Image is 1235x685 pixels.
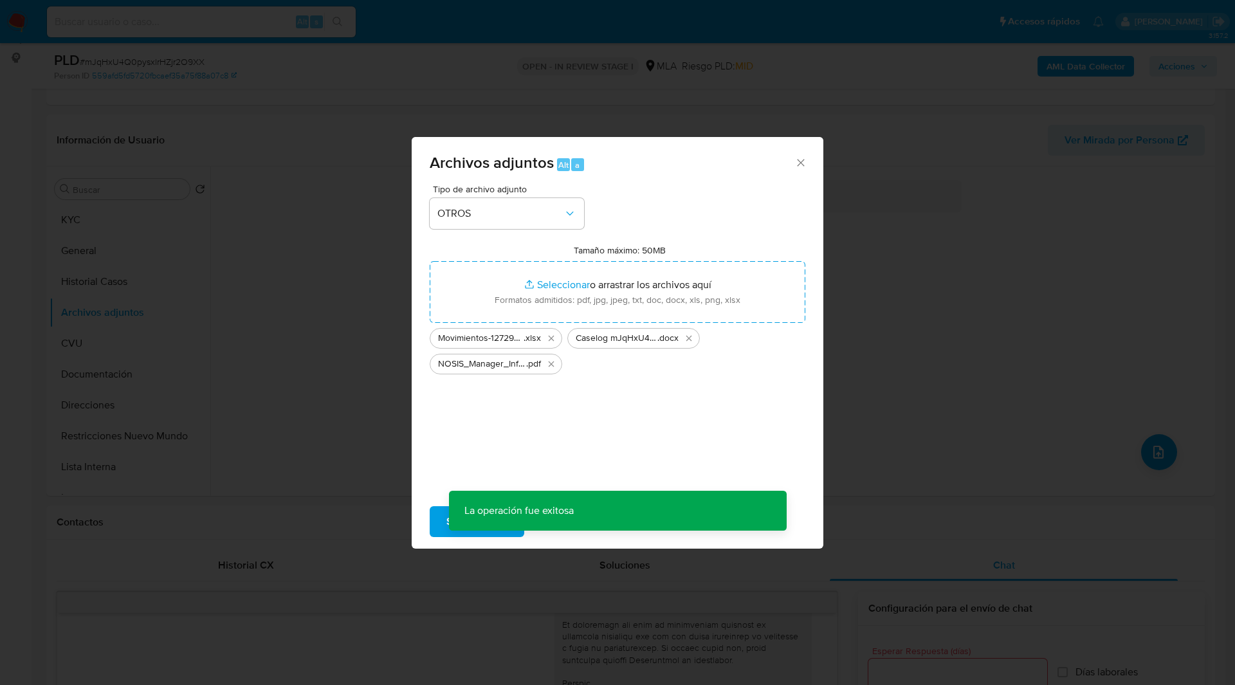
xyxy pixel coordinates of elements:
span: a [575,159,580,171]
button: Cerrar [794,156,806,168]
p: La operación fue exitosa [449,491,589,531]
span: Subir archivo [446,507,508,536]
label: Tamaño máximo: 50MB [574,244,666,256]
span: Caselog mJqHxU4Q0pysxlrHZjr2O9XX_2025_08_19_16_00_25 [576,332,657,345]
button: Subir archivo [430,506,524,537]
button: Eliminar Movimientos-1272991642.xlsx [544,331,559,346]
button: Eliminar NOSIS_Manager_InformeIndividual_27175607647_654924_20250903110646.pdf [544,356,559,372]
span: OTROS [437,207,563,220]
ul: Archivos seleccionados [430,323,805,374]
span: .xlsx [524,332,541,345]
button: OTROS [430,198,584,229]
span: Alt [558,159,569,171]
span: .docx [657,332,679,345]
span: NOSIS_Manager_InformeIndividual_27175607647_654924_20250903110646 [438,358,526,370]
span: .pdf [526,358,541,370]
span: Archivos adjuntos [430,151,554,174]
span: Tipo de archivo adjunto [433,185,587,194]
span: Movimientos-1272991642 [438,332,524,345]
button: Eliminar Caselog mJqHxU4Q0pysxlrHZjr2O9XX_2025_08_19_16_00_25.docx [681,331,697,346]
span: Cancelar [546,507,588,536]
